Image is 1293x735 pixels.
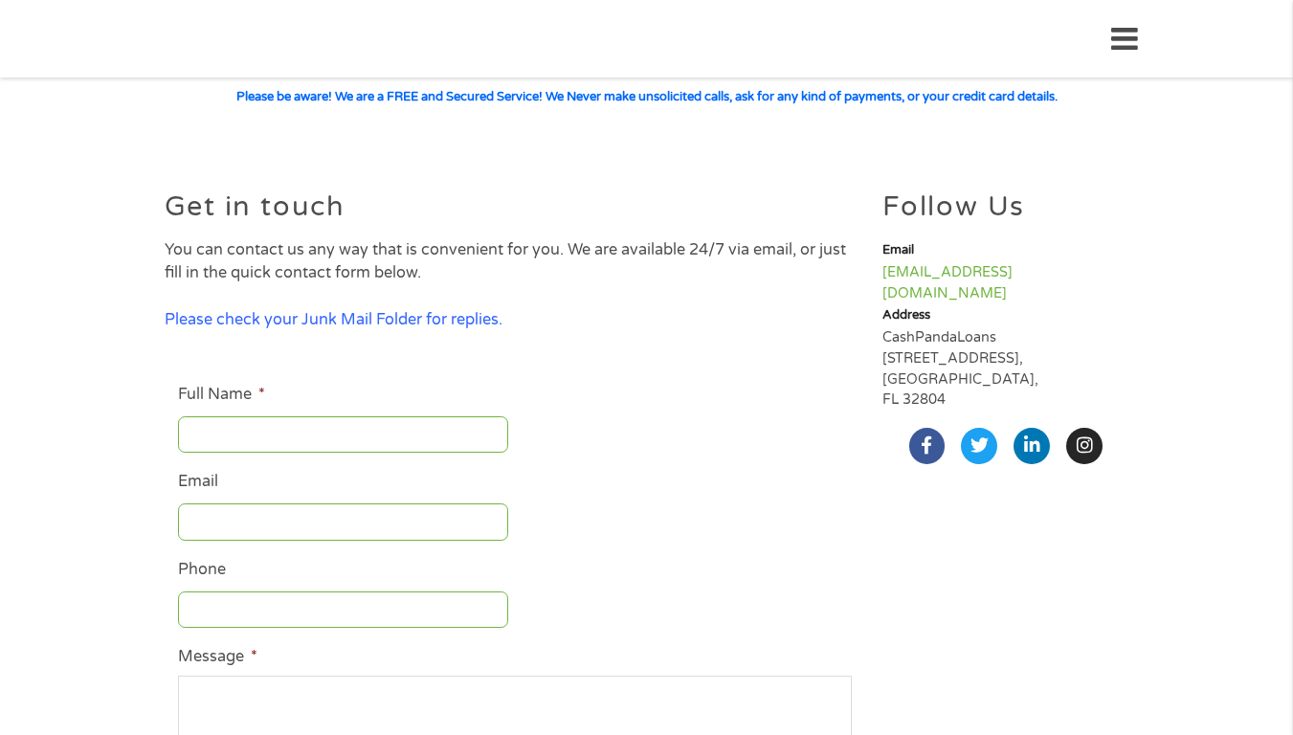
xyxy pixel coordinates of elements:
[165,310,502,329] span: Please check your Junk Mail Folder for replies.
[178,472,218,492] label: Email
[178,560,226,580] label: Phone
[165,238,866,285] p: You can contact us any way that is convenient for you. We are available 24/7 via email, or just f...
[165,193,866,221] h2: Get in touch
[178,385,265,405] label: Full Name
[882,307,1128,323] h6: Address
[882,193,1128,221] h2: Follow Us
[882,327,1128,410] p: CashPandaLoans [STREET_ADDRESS], [GEOGRAPHIC_DATA], FL 32804
[882,264,1013,301] a: [EMAIL_ADDRESS][DOMAIN_NAME]
[178,647,257,667] label: Message
[882,242,1128,258] h6: Email
[13,91,1281,103] h6: Please be aware! We are a FREE and Secured Service! We Never make unsolicited calls, ask for any ...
